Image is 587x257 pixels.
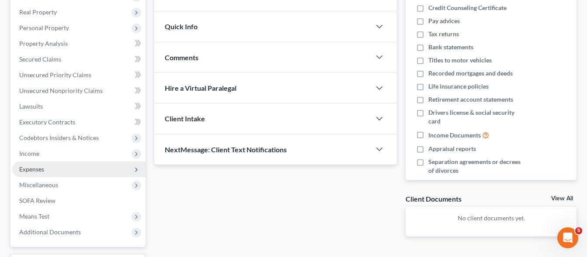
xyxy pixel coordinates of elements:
[575,227,582,234] span: 5
[165,53,198,62] span: Comments
[165,84,236,92] span: Hire a Virtual Paralegal
[551,195,573,202] a: View All
[19,197,56,204] span: SOFA Review
[12,99,146,114] a: Lawsuits
[428,108,526,126] span: Drivers license & social security card
[406,194,462,203] div: Client Documents
[19,212,49,220] span: Means Test
[428,43,473,51] span: Bank statements
[428,144,476,153] span: Appraisal reports
[12,83,146,99] a: Unsecured Nonpriority Claims
[413,214,570,223] p: No client documents yet.
[12,193,146,209] a: SOFA Review
[12,36,146,51] a: Property Analysis
[12,51,146,67] a: Secured Claims
[19,8,57,16] span: Real Property
[19,40,68,47] span: Property Analysis
[428,17,460,25] span: Pay advices
[165,114,205,123] span: Client Intake
[428,69,513,78] span: Recorded mortgages and deeds
[428,30,459,38] span: Tax returns
[428,82,489,91] span: Life insurance policies
[428,131,481,140] span: Income Documents
[19,24,69,31] span: Personal Property
[19,87,103,94] span: Unsecured Nonpriority Claims
[19,55,61,63] span: Secured Claims
[165,22,198,31] span: Quick Info
[12,114,146,130] a: Executory Contracts
[165,145,287,154] span: NextMessage: Client Text Notifications
[19,71,91,79] span: Unsecured Priority Claims
[19,118,75,126] span: Executory Contracts
[19,134,99,141] span: Codebtors Insiders & Notices
[428,158,526,175] span: Separation agreements or decrees of divorces
[19,165,44,173] span: Expenses
[557,227,578,248] iframe: Intercom live chat
[12,67,146,83] a: Unsecured Priority Claims
[19,150,39,157] span: Income
[19,103,43,110] span: Lawsuits
[428,56,492,65] span: Titles to motor vehicles
[428,95,513,104] span: Retirement account statements
[19,181,58,188] span: Miscellaneous
[19,228,81,236] span: Additional Documents
[428,3,507,12] span: Credit Counseling Certificate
